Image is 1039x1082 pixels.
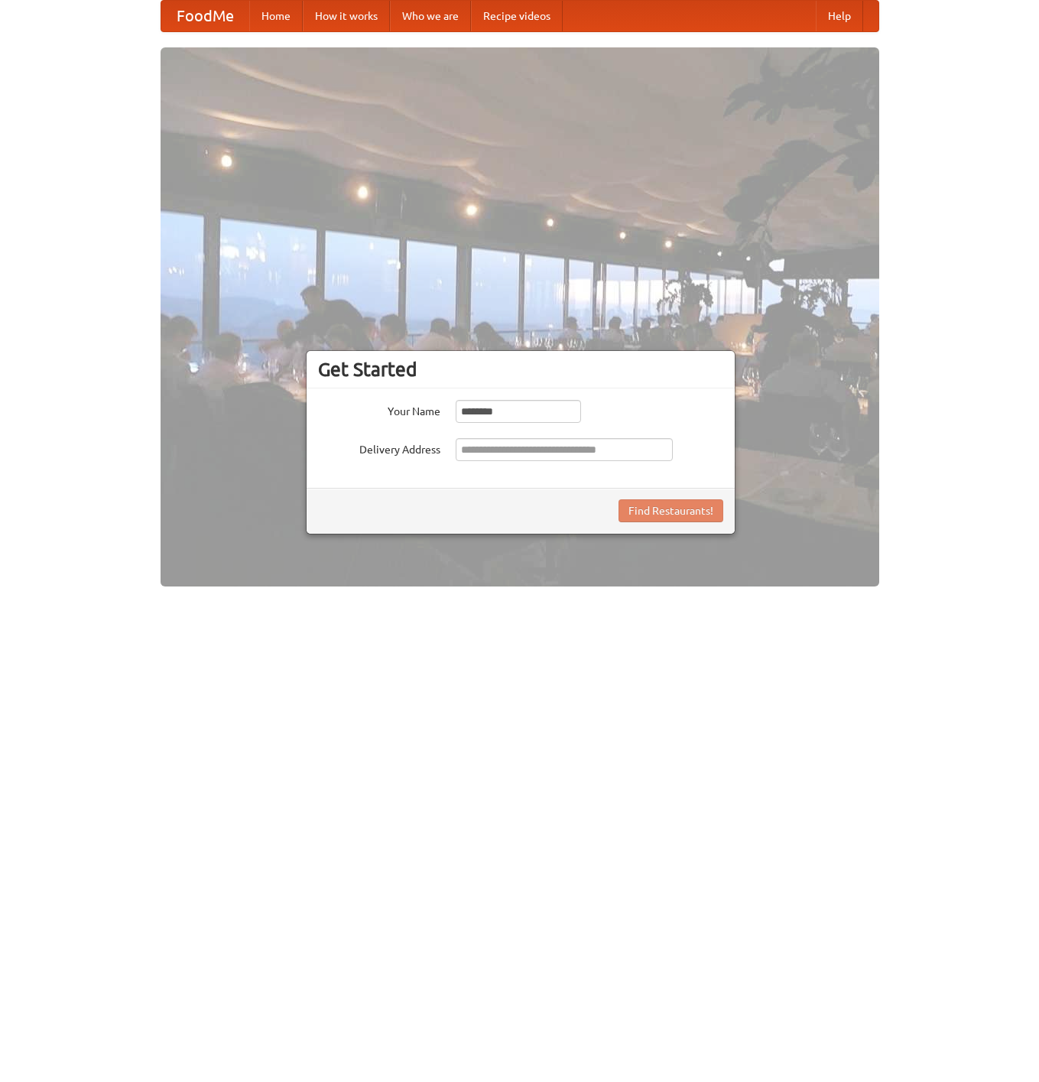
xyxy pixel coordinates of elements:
[303,1,390,31] a: How it works
[318,438,440,457] label: Delivery Address
[249,1,303,31] a: Home
[390,1,471,31] a: Who we are
[619,499,723,522] button: Find Restaurants!
[161,1,249,31] a: FoodMe
[318,400,440,419] label: Your Name
[816,1,863,31] a: Help
[471,1,563,31] a: Recipe videos
[318,358,723,381] h3: Get Started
